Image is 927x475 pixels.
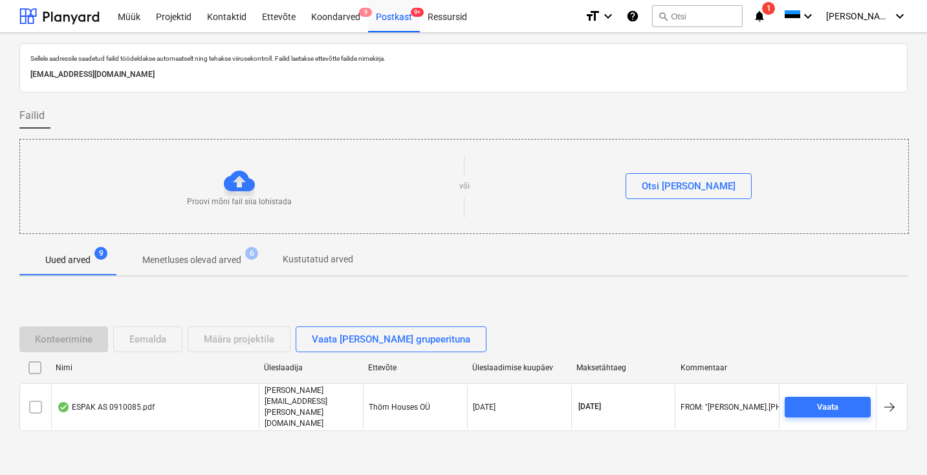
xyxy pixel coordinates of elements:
i: Abikeskus [626,8,639,24]
div: Nimi [56,363,254,372]
i: keyboard_arrow_down [892,8,908,24]
p: Menetluses olevad arved [142,253,241,267]
span: [PERSON_NAME] [826,11,891,21]
p: Sellele aadressile saadetud failid töödeldakse automaatselt ning tehakse viirusekontroll. Failid ... [30,54,897,63]
p: Uued arved [45,253,91,267]
div: Vaata [817,400,838,415]
span: [DATE] [577,401,602,412]
div: Thörn Houses OÜ [363,385,467,430]
i: format_size [585,8,600,24]
button: Vaata [785,397,871,417]
div: Ettevõte [368,363,462,372]
span: 9 [359,8,372,17]
span: 1 [762,2,775,15]
div: Otsi [PERSON_NAME] [642,178,736,195]
div: Andmed failist loetud [57,402,70,412]
i: keyboard_arrow_down [800,8,816,24]
button: Otsi [PERSON_NAME] [626,173,752,199]
span: search [658,11,668,21]
i: notifications [753,8,766,24]
button: Vaata [PERSON_NAME] grupeerituna [296,326,486,352]
div: Proovi mõni fail siia lohistadavõiOtsi [PERSON_NAME] [19,139,909,234]
span: 9+ [411,8,424,17]
span: 6 [245,247,258,260]
div: Üleslaadija [264,363,358,372]
p: [PERSON_NAME][EMAIL_ADDRESS][PERSON_NAME][DOMAIN_NAME] [265,385,358,430]
div: Maksetähtaeg [576,363,670,372]
p: või [459,181,470,192]
div: Üleslaadimise kuupäev [472,363,566,372]
p: [EMAIL_ADDRESS][DOMAIN_NAME] [30,68,897,81]
div: Kommentaar [681,363,774,372]
span: Failid [19,108,45,123]
span: 9 [94,247,107,260]
p: Proovi mõni fail siia lohistada [187,196,292,207]
p: Kustutatud arved [283,253,353,266]
div: ESPAK AS 0910085.pdf [57,402,155,412]
div: [DATE] [473,403,496,412]
button: Otsi [652,5,743,27]
i: keyboard_arrow_down [600,8,616,24]
div: Vaata [PERSON_NAME] grupeerituna [312,331,470,348]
